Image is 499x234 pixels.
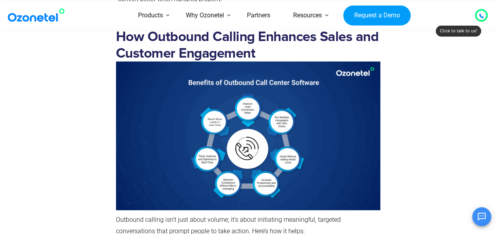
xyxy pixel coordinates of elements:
a: Resources [282,2,333,30]
a: Request a Demo [343,5,411,26]
a: Why Ozonetel [174,2,235,30]
a: Partners [235,2,282,30]
button: Open chat [472,207,491,226]
h2: How Outbound Calling Enhances Sales and Customer Engagement [116,29,380,210]
a: Products [127,2,174,30]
